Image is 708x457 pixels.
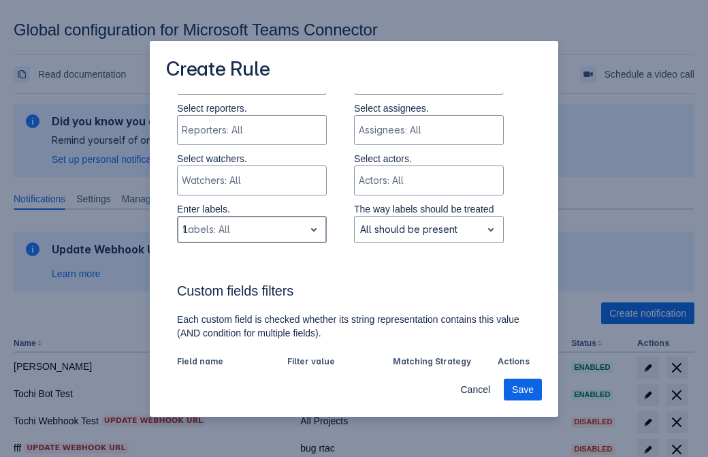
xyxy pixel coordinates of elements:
h3: Custom fields filters [177,283,531,304]
span: Save [512,379,534,400]
p: Each custom field is checked whether its string representation contains this value (AND condition... [177,313,531,340]
button: Save [504,379,542,400]
th: Matching Strategy [387,353,493,371]
th: Filter value [282,353,387,371]
span: open [306,221,322,238]
th: Field name [177,353,282,371]
p: Select reporters. [177,101,327,115]
p: Select watchers. [177,152,327,166]
p: Enter labels. [177,202,327,216]
p: The way labels should be treated [354,202,504,216]
span: open [483,221,499,238]
th: Actions [492,353,531,371]
div: Scrollable content [150,93,558,369]
button: Cancel [452,379,498,400]
h3: Create Rule [166,57,270,84]
span: Cancel [460,379,490,400]
p: Select actors. [354,152,504,166]
p: Select assignees. [354,101,504,115]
